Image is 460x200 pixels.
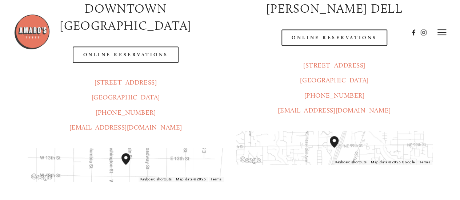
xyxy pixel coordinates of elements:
[92,93,160,101] a: [GEOGRAPHIC_DATA]
[29,172,53,182] a: Open this area in Google Maps (opens a new window)
[96,109,156,117] a: [PHONE_NUMBER]
[300,76,368,84] a: [GEOGRAPHIC_DATA]
[176,177,206,181] span: Map data ©2025
[29,172,53,182] img: Google
[119,150,142,179] div: Amaro's Table 1220 Main Street vancouver, United States
[335,160,367,165] button: Keyboard shortcuts
[304,91,365,99] a: [PHONE_NUMBER]
[140,177,172,182] button: Keyboard shortcuts
[419,160,430,164] a: Terms
[303,61,365,69] a: [STREET_ADDRESS]
[14,14,50,50] img: Amaro's Table
[278,106,391,114] a: [EMAIL_ADDRESS][DOMAIN_NAME]
[327,133,350,162] div: Amaro's Table 816 Northeast 98th Circle Vancouver, WA, 98665, United States
[211,177,222,181] a: Terms
[95,78,157,86] a: [STREET_ADDRESS]
[371,160,415,164] span: Map data ©2025 Google
[238,155,262,165] a: Open this area in Google Maps (opens a new window)
[238,155,262,165] img: Google
[69,123,182,131] a: [EMAIL_ADDRESS][DOMAIN_NAME]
